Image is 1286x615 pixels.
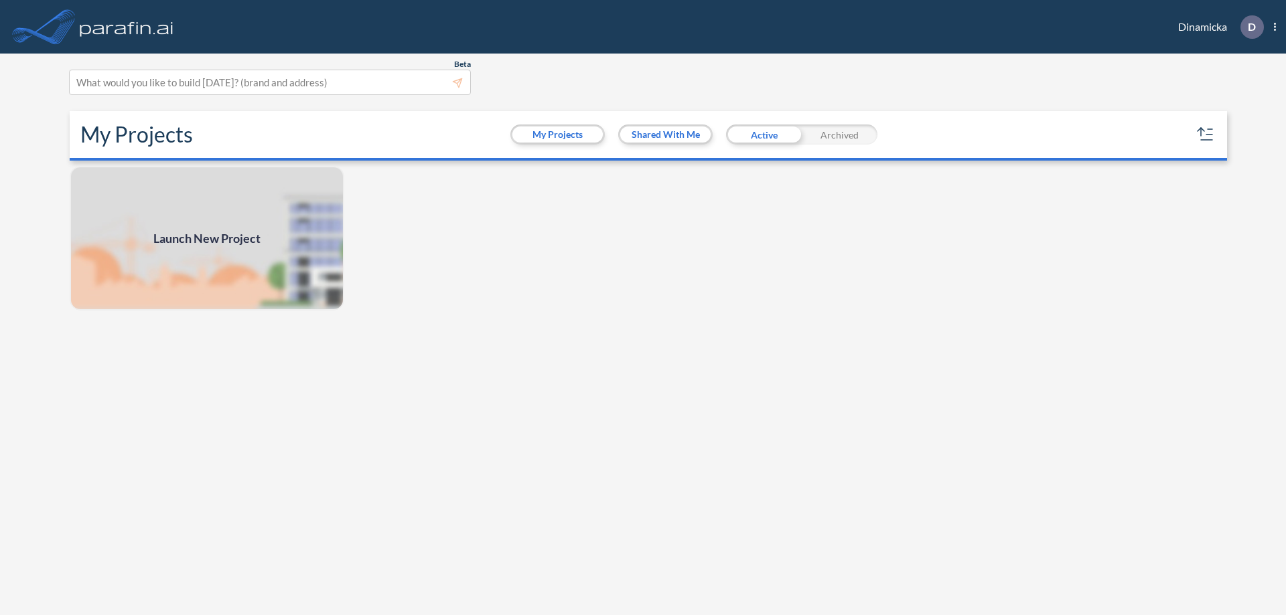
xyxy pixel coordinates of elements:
[1158,15,1276,39] div: Dinamicka
[802,124,877,145] div: Archived
[454,59,471,70] span: Beta
[70,166,344,311] img: add
[512,126,603,143] button: My Projects
[1248,21,1256,33] p: D
[77,13,176,40] img: logo
[726,124,802,145] div: Active
[1195,124,1216,145] button: sort
[153,230,261,248] span: Launch New Project
[80,122,193,147] h2: My Projects
[70,166,344,311] a: Launch New Project
[620,126,711,143] button: Shared With Me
